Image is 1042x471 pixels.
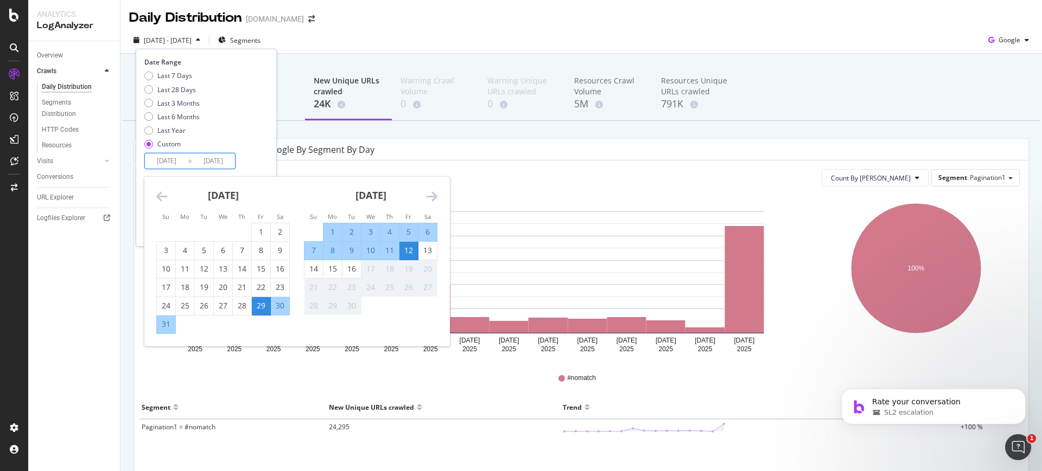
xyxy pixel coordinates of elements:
div: 9 [342,245,361,256]
div: 15 [252,263,270,274]
td: Not available. Friday, September 26, 2025 [399,278,418,296]
div: Warning Unique URLs crawled [487,75,557,97]
text: 2025 [345,345,359,353]
td: Not available. Sunday, September 21, 2025 [304,278,323,296]
text: [DATE] [577,337,598,344]
div: Last 3 Months [157,99,200,108]
div: 8 [252,245,270,256]
div: 26 [195,300,213,311]
div: 20 [418,263,437,274]
div: 13 [214,263,232,274]
div: 9 [271,245,289,256]
text: 100% [907,264,924,272]
div: 5 [195,245,213,256]
div: 28 [304,300,323,311]
text: 2025 [737,345,752,353]
div: 13 [418,245,437,256]
text: 2025 [541,345,556,353]
div: Last 3 Months [144,99,200,108]
span: Pagination1 = #nomatch [142,422,215,431]
div: 25 [176,300,194,311]
td: Choose Monday, August 18, 2025 as your check-in date. It’s available. [176,278,195,296]
div: Last 6 Months [157,112,200,121]
td: Choose Wednesday, August 20, 2025 as your check-in date. It’s available. [214,278,233,296]
div: 30 [342,300,361,311]
td: Selected. Saturday, September 6, 2025 [418,223,437,241]
div: 7 [233,245,251,256]
td: Choose Friday, August 22, 2025 as your check-in date. It’s available. [252,278,271,296]
small: Fr [405,212,411,221]
div: Last 7 Days [144,71,200,80]
a: Conversions [37,171,112,183]
text: 2025 [188,345,202,353]
span: #nomatch [567,373,596,383]
td: Choose Tuesday, August 12, 2025 as your check-in date. It’s available. [195,260,214,278]
div: 26 [399,282,418,293]
a: Overview [37,50,112,61]
td: Selected. Wednesday, September 10, 2025 [361,241,380,260]
div: 28 [233,300,251,311]
td: Selected. Sunday, August 31, 2025 [157,315,176,333]
div: Move forward to switch to the next month. [426,190,437,203]
input: Start Date [145,153,188,169]
div: 24 [361,282,380,293]
div: Date Range [144,57,265,67]
div: 1 [252,227,270,237]
div: 15 [323,263,342,274]
a: Visits [37,156,101,167]
div: 31 [157,319,175,330]
text: 2025 [658,345,673,353]
button: Segments [214,31,265,49]
td: Choose Sunday, August 10, 2025 as your check-in date. It’s available. [157,260,176,278]
td: Selected. Monday, September 8, 2025 [323,241,342,260]
div: Logfiles Explorer [37,212,85,224]
text: 2025 [462,345,477,353]
text: [DATE] [538,337,558,344]
span: Count By Day [831,173,911,183]
div: Resources [42,140,72,151]
div: 8 [323,245,342,256]
span: Pagination1 [970,173,1006,182]
text: [DATE] [656,337,676,344]
td: Choose Monday, September 15, 2025 as your check-in date. It’s available. [323,260,342,278]
div: 11 [380,245,399,256]
div: LogAnalyzer [37,20,111,32]
td: Choose Wednesday, August 6, 2025 as your check-in date. It’s available. [214,241,233,260]
div: 29 [252,300,270,311]
td: Not available. Tuesday, September 23, 2025 [342,278,361,296]
div: 6 [214,245,232,256]
a: Crawls [37,66,101,77]
div: 24 [157,300,175,311]
td: Not available. Monday, September 22, 2025 [323,278,342,296]
div: Last 28 Days [157,85,196,94]
td: Choose Saturday, August 9, 2025 as your check-in date. It’s available. [271,241,290,260]
text: 2025 [384,345,399,353]
div: Resources Crawl Volume [574,75,644,97]
div: Warning Crawl Volume [401,75,470,97]
div: Last Year [157,126,186,135]
td: Choose Thursday, August 28, 2025 as your check-in date. It’s available. [233,296,252,315]
td: Selected as start date. Friday, August 29, 2025 [252,296,271,315]
a: Resources [42,140,112,151]
div: 3 [361,227,380,237]
small: We [219,212,227,221]
div: Last 6 Months [144,112,200,121]
text: 2025 [501,345,516,353]
div: HTTP Codes [42,124,79,136]
text: [DATE] [617,337,637,344]
a: Logfiles Explorer [37,212,112,224]
div: 27 [214,300,232,311]
small: Fr [258,212,264,221]
div: 6 [418,227,437,237]
div: 5M [574,97,644,111]
svg: A chart. [813,195,1019,358]
td: Choose Tuesday, August 26, 2025 as your check-in date. It’s available. [195,296,214,315]
div: Calendar [144,177,449,346]
div: 12 [399,245,418,256]
td: Selected. Tuesday, September 9, 2025 [342,241,361,260]
text: 2025 [306,345,320,353]
span: 1 [1027,434,1036,443]
td: Choose Tuesday, August 19, 2025 as your check-in date. It’s available. [195,278,214,296]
